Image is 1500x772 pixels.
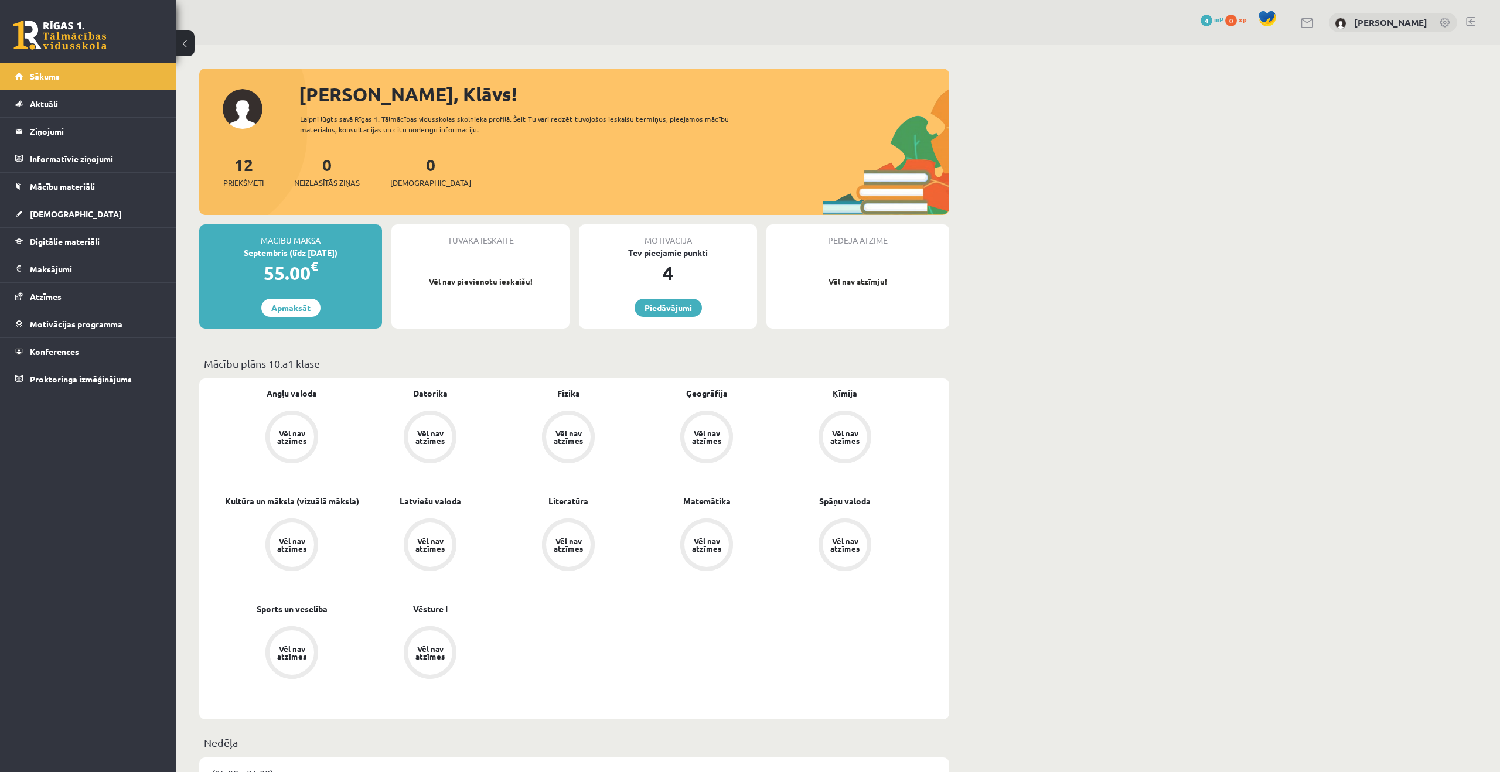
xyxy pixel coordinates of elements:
[833,387,857,399] a: Ķīmija
[414,645,446,660] div: Vēl nav atzīmes
[557,387,580,399] a: Fizika
[15,200,161,227] a: [DEMOGRAPHIC_DATA]
[552,429,585,445] div: Vēl nav atzīmes
[275,429,308,445] div: Vēl nav atzīmes
[361,411,499,466] a: Vēl nav atzīmes
[1225,15,1237,26] span: 0
[361,626,499,681] a: Vēl nav atzīmes
[499,518,637,573] a: Vēl nav atzīmes
[1354,16,1427,28] a: [PERSON_NAME]
[690,429,723,445] div: Vēl nav atzīmes
[294,177,360,189] span: Neizlasītās ziņas
[548,495,588,507] a: Literatūra
[30,346,79,357] span: Konferences
[225,495,359,507] a: Kultūra un māksla (vizuālā māksla)
[499,411,637,466] a: Vēl nav atzīmes
[579,259,757,287] div: 4
[267,387,317,399] a: Angļu valoda
[414,429,446,445] div: Vēl nav atzīmes
[30,255,161,282] legend: Maksājumi
[15,310,161,337] a: Motivācijas programma
[15,90,161,117] a: Aktuāli
[223,177,264,189] span: Priekšmeti
[30,145,161,172] legend: Informatīvie ziņojumi
[275,537,308,552] div: Vēl nav atzīmes
[275,645,308,660] div: Vēl nav atzīmes
[294,154,360,189] a: 0Neizlasītās ziņas
[766,224,949,247] div: Pēdējā atzīme
[257,603,328,615] a: Sports un veselība
[552,537,585,552] div: Vēl nav atzīmes
[579,247,757,259] div: Tev pieejamie punkti
[30,118,161,145] legend: Ziņojumi
[199,259,382,287] div: 55.00
[261,299,321,317] a: Apmaksāt
[819,495,871,507] a: Spāņu valoda
[299,80,949,108] div: [PERSON_NAME], Klāvs!
[414,537,446,552] div: Vēl nav atzīmes
[223,626,361,681] a: Vēl nav atzīmes
[199,247,382,259] div: Septembris (līdz [DATE])
[204,735,945,750] p: Nedēļa
[397,276,564,288] p: Vēl nav pievienotu ieskaišu!
[637,518,776,573] a: Vēl nav atzīmes
[30,71,60,81] span: Sākums
[30,374,132,384] span: Proktoringa izmēģinājums
[30,209,122,219] span: [DEMOGRAPHIC_DATA]
[1335,18,1346,29] img: Klāvs Krūziņš
[413,387,448,399] a: Datorika
[223,411,361,466] a: Vēl nav atzīmes
[311,258,318,275] span: €
[15,173,161,200] a: Mācību materiāli
[637,411,776,466] a: Vēl nav atzīmes
[776,411,914,466] a: Vēl nav atzīmes
[30,319,122,329] span: Motivācijas programma
[413,603,448,615] a: Vēsture I
[15,255,161,282] a: Maksājumi
[829,429,861,445] div: Vēl nav atzīmes
[204,356,945,371] p: Mācību plāns 10.a1 klase
[390,177,471,189] span: [DEMOGRAPHIC_DATA]
[15,283,161,310] a: Atzīmes
[300,114,750,135] div: Laipni lūgts savā Rīgas 1. Tālmācības vidusskolas skolnieka profilā. Šeit Tu vari redzēt tuvojošo...
[1239,15,1246,24] span: xp
[361,518,499,573] a: Vēl nav atzīmes
[13,21,107,50] a: Rīgas 1. Tālmācības vidusskola
[390,154,471,189] a: 0[DEMOGRAPHIC_DATA]
[579,224,757,247] div: Motivācija
[391,224,570,247] div: Tuvākā ieskaite
[690,537,723,552] div: Vēl nav atzīmes
[1201,15,1212,26] span: 4
[776,518,914,573] a: Vēl nav atzīmes
[1225,15,1252,24] a: 0 xp
[199,224,382,247] div: Mācību maksa
[1201,15,1223,24] a: 4 mP
[30,98,58,109] span: Aktuāli
[400,495,461,507] a: Latviešu valoda
[15,63,161,90] a: Sākums
[223,154,264,189] a: 12Priekšmeti
[686,387,728,399] a: Ģeogrāfija
[30,291,62,302] span: Atzīmes
[15,228,161,255] a: Digitālie materiāli
[15,365,161,392] a: Proktoringa izmēģinājums
[30,236,100,247] span: Digitālie materiāli
[772,276,943,288] p: Vēl nav atzīmju!
[15,145,161,172] a: Informatīvie ziņojumi
[683,495,731,507] a: Matemātika
[223,518,361,573] a: Vēl nav atzīmes
[635,299,702,317] a: Piedāvājumi
[15,118,161,145] a: Ziņojumi
[30,181,95,192] span: Mācību materiāli
[1214,15,1223,24] span: mP
[15,338,161,365] a: Konferences
[829,537,861,552] div: Vēl nav atzīmes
